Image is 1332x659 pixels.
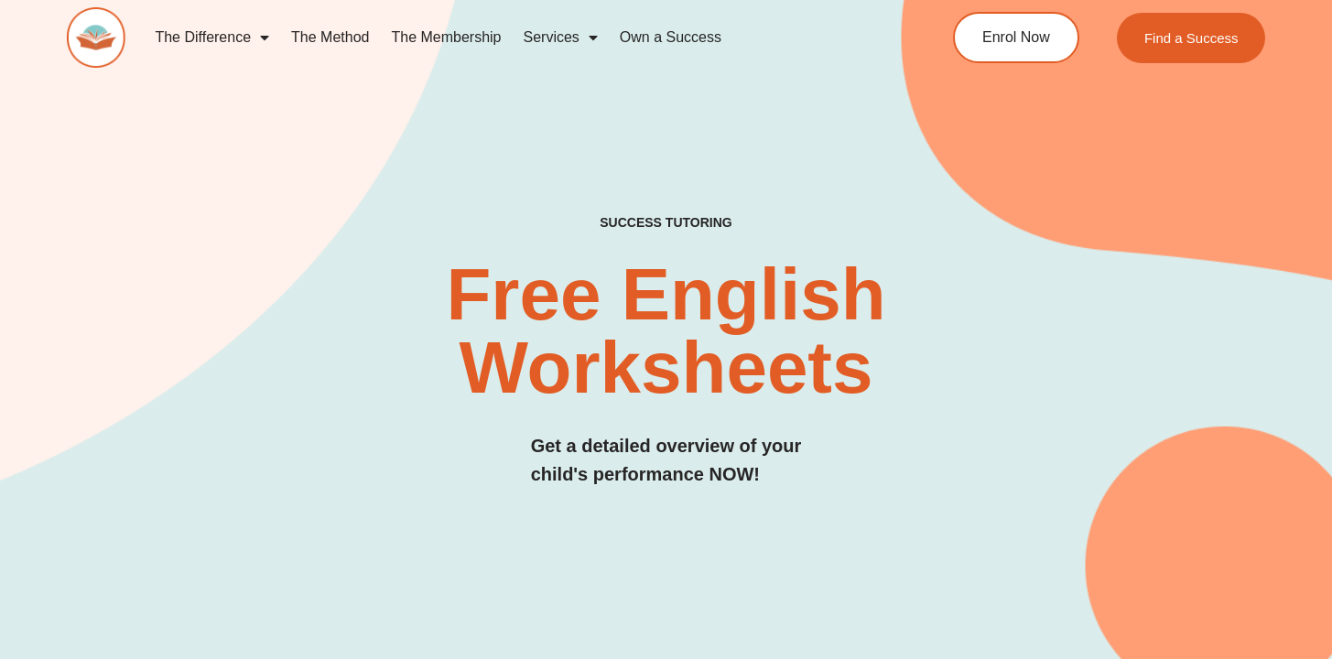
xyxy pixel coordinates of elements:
[144,16,883,59] nav: Menu
[144,16,280,59] a: The Difference
[513,16,609,59] a: Services
[1117,13,1266,63] a: Find a Success
[953,12,1079,63] a: Enrol Now
[1144,31,1239,45] span: Find a Success
[280,16,380,59] a: The Method
[380,16,512,59] a: The Membership
[982,30,1050,45] span: Enrol Now
[531,432,802,489] h3: Get a detailed overview of your child's performance NOW!
[609,16,732,59] a: Own a Success
[270,258,1061,405] h2: Free English Worksheets​
[489,215,844,231] h4: SUCCESS TUTORING​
